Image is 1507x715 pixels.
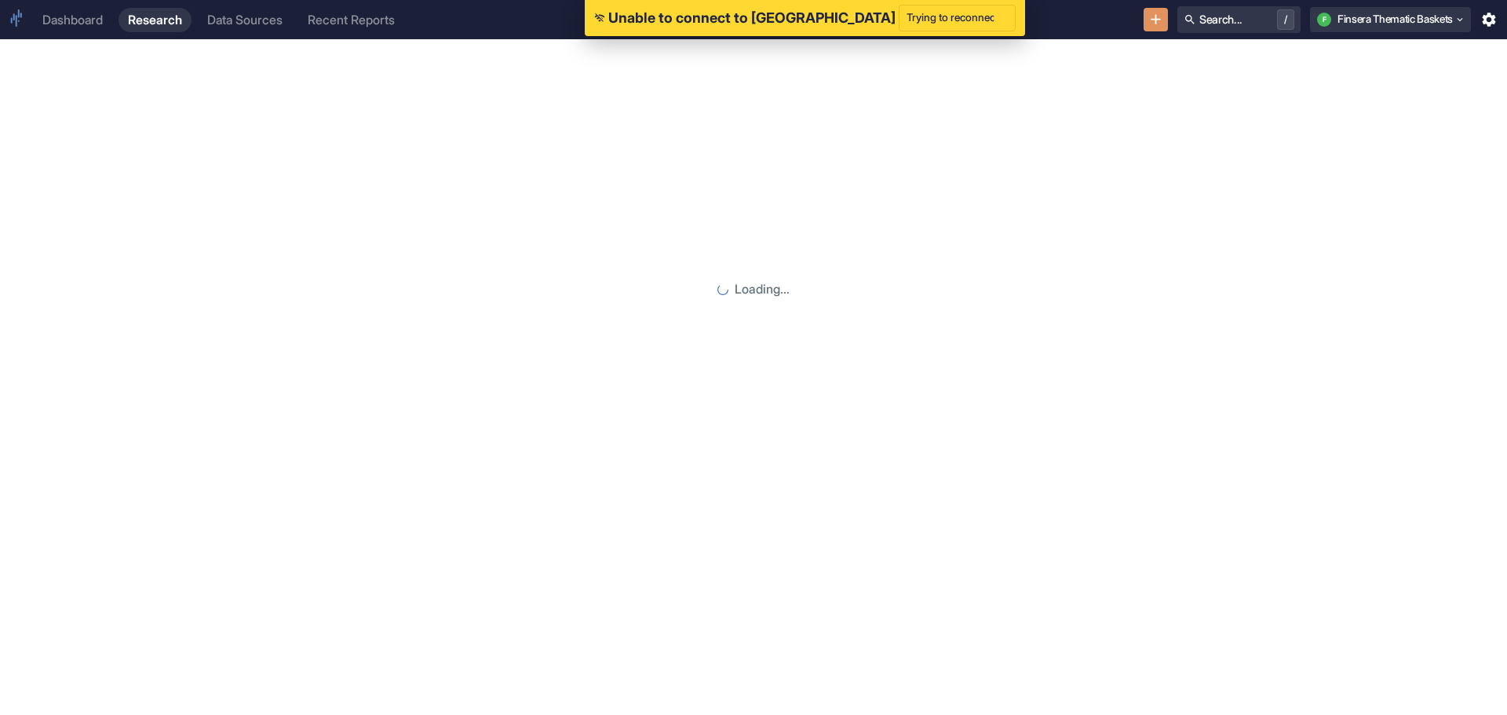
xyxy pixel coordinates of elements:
[42,13,103,27] div: Dashboard
[128,13,182,27] div: Research
[298,8,404,32] a: Recent Reports
[1317,13,1331,27] div: F
[899,5,1016,31] button: Trying to reconnect ...
[1177,6,1301,33] button: Search.../
[907,9,1008,27] span: Trying to reconnect ...
[1144,8,1168,32] button: New Resource
[33,8,112,32] a: Dashboard
[207,13,283,27] div: Data Sources
[198,8,292,32] a: Data Sources
[308,13,395,27] div: Recent Reports
[1310,7,1471,32] button: FFinsera Thematic Baskets
[735,280,790,299] p: Loading...
[119,8,192,32] a: Research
